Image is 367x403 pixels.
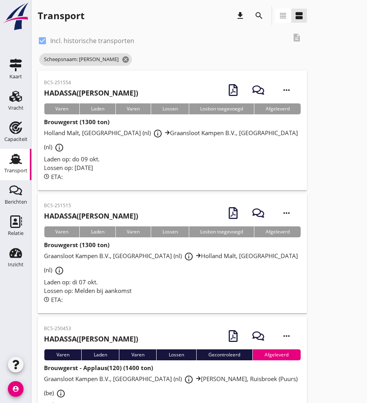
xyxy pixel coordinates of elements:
[50,37,134,45] label: Incl. historische transporten
[115,226,151,237] div: Varen
[276,202,298,224] i: more_horiz
[55,266,64,275] i: info_outline
[254,11,264,20] i: search
[294,11,304,20] i: view_agenda
[56,389,66,398] i: info_outline
[38,70,307,190] a: BCS-251554HADASSA([PERSON_NAME])VarenLadenVarenLossenLosbon toegevoegdAfgeleverdBrouwgerst (1300 ...
[44,211,77,220] strong: HADASSA
[8,105,24,110] div: Vracht
[252,349,301,360] div: Afgeleverd
[4,137,27,142] div: Capaciteit
[4,168,27,173] div: Transport
[51,173,63,181] span: ETA:
[38,9,84,22] div: Transport
[44,79,138,86] p: BCS-251554
[44,325,138,332] p: BCS-250453
[39,53,132,66] span: Scheepsnaam: [PERSON_NAME]
[44,334,77,343] strong: HADASSA
[115,103,151,114] div: Varen
[79,103,115,114] div: Laden
[8,262,24,267] div: Inzicht
[276,325,298,347] i: more_horiz
[156,349,196,360] div: Lossen
[44,375,298,397] span: Graansloot Kampen B.V., [GEOGRAPHIC_DATA] (nl) [PERSON_NAME], Ruisbroek (Puurs) (be)
[151,226,188,237] div: Lossen
[44,226,79,237] div: Varen
[44,252,298,274] span: Graansloot Kampen B.V., [GEOGRAPHIC_DATA] (nl) Holland Malt, [GEOGRAPHIC_DATA] (nl)
[44,88,77,98] strong: HADASSA
[189,226,254,237] div: Losbon toegevoegd
[44,241,110,249] strong: Brouwgerst (1300 ton)
[38,193,307,313] a: BCS-251515HADASSA([PERSON_NAME])VarenLadenVarenLossenLosbon toegevoegdAfgeleverdBrouwgerst (1300 ...
[44,364,153,372] strong: Brouwgerst - Applaus(120) (1400 ton)
[44,155,100,163] span: Laden op: do 09 okt.
[44,211,138,221] h2: ([PERSON_NAME])
[79,226,115,237] div: Laden
[44,129,298,151] span: Holland Malt, [GEOGRAPHIC_DATA] (nl) Graansloot Kampen B.V., [GEOGRAPHIC_DATA] (nl)
[5,199,27,204] div: Berichten
[44,88,138,98] h2: ([PERSON_NAME])
[2,2,30,31] img: logo-small.a267ee39.svg
[254,226,300,237] div: Afgeleverd
[44,164,93,172] span: Lossen op: [DATE]
[44,349,81,360] div: Varen
[276,79,298,101] i: more_horiz
[122,56,130,63] i: cancel
[44,287,131,295] span: Lossen op: Melden bij aankomst
[119,349,156,360] div: Varen
[153,129,163,138] i: info_outline
[44,202,138,209] p: BCS-251515
[196,349,252,360] div: Gecontroleerd
[44,278,98,286] span: Laden op: di 07 okt.
[189,103,254,114] div: Losbon toegevoegd
[51,296,63,304] span: ETA:
[151,103,188,114] div: Lossen
[184,252,194,261] i: info_outline
[55,143,64,152] i: info_outline
[278,11,288,20] i: view_headline
[9,74,22,79] div: Kaart
[254,103,300,114] div: Afgeleverd
[236,11,245,20] i: download
[8,231,24,236] div: Relatie
[44,118,110,126] strong: Brouwgerst (1300 ton)
[184,375,194,384] i: info_outline
[44,103,79,114] div: Varen
[81,349,119,360] div: Laden
[44,334,138,344] h2: ([PERSON_NAME])
[8,381,24,397] i: account_circle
